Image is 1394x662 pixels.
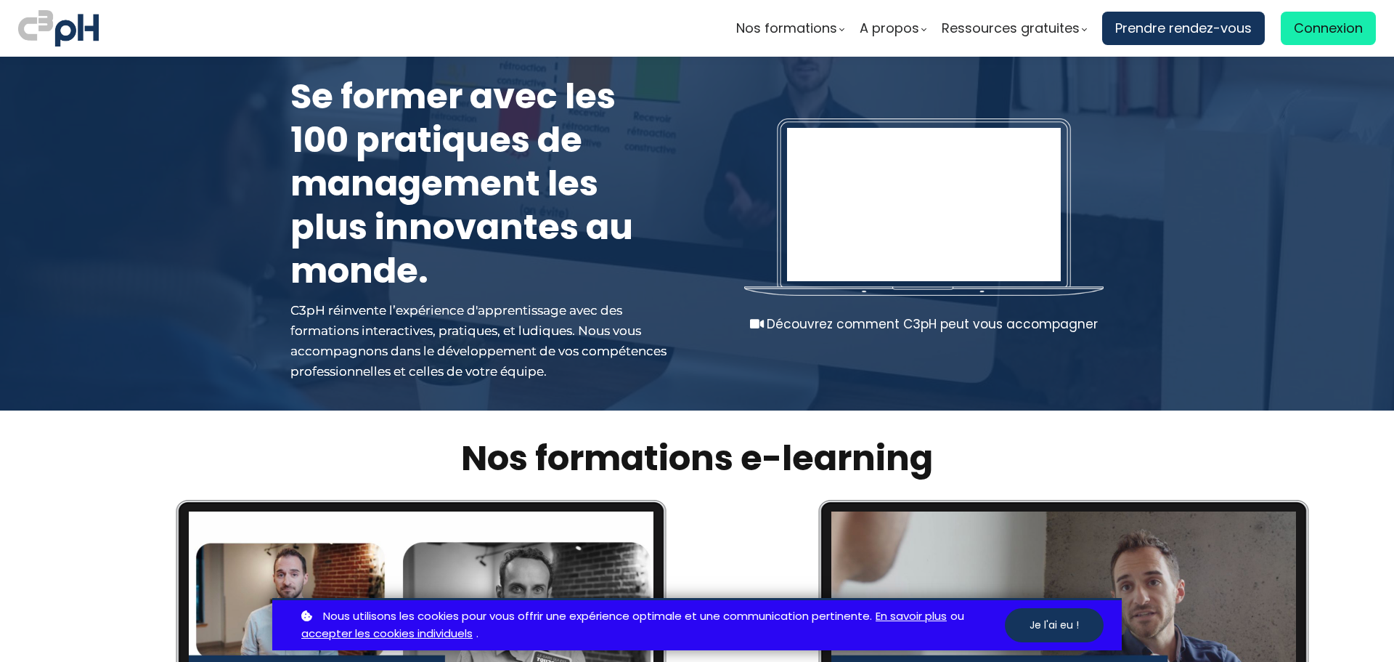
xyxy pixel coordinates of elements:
[1281,12,1376,45] a: Connexion
[860,17,919,39] span: A propos
[18,7,99,49] img: logo C3PH
[942,17,1080,39] span: Ressources gratuites
[860,17,926,39] a: A propos
[290,75,668,293] h1: Se former avec les 100 pratiques de management les plus innovantes au monde.
[1115,17,1252,39] span: Prendre rendez-vous
[736,17,837,39] span: Nos formations
[301,625,473,643] a: accepter les cookies individuels
[1294,17,1363,39] span: Connexion
[290,300,668,382] div: C3pH réinvente l’expérience d'apprentissage avec des formations interactives, pratiques, et ludiq...
[876,607,947,626] a: En savoir plus
[323,607,872,626] span: Nous utilisons les cookies pour vous offrir une expérience optimale et une communication pertinente.
[1005,608,1104,642] button: Je l'ai eu !
[744,314,1104,334] div: Découvrez comment C3pH peut vous accompagner
[18,436,1376,481] h2: Nos formations e-learning
[298,607,1005,644] p: ou .
[1102,12,1265,45] a: Prendre rendez-vous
